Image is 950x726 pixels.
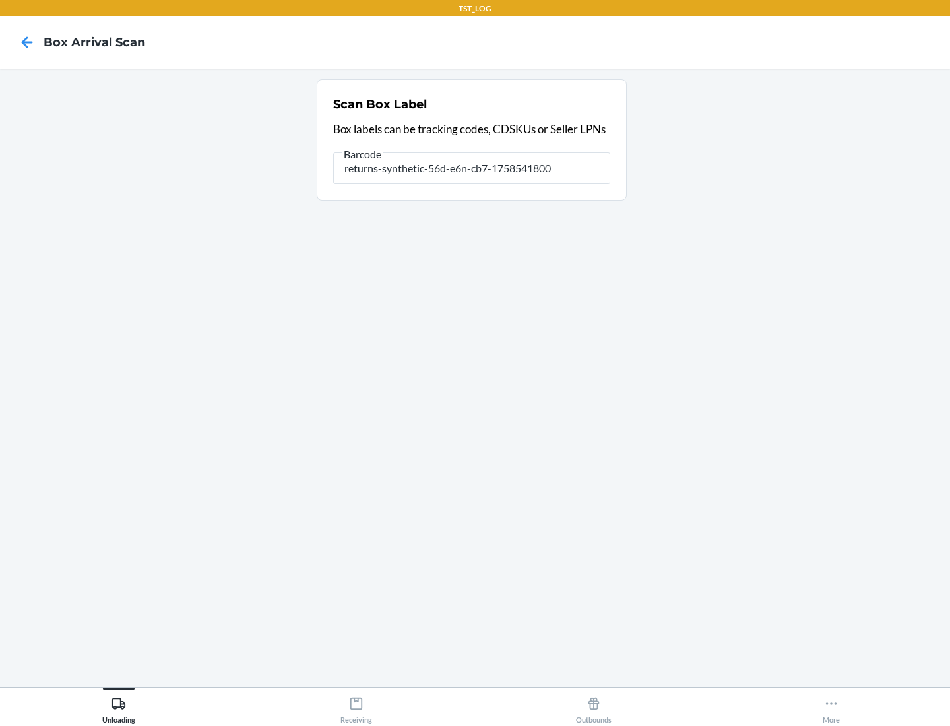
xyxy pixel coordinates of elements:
input: Barcode [333,152,610,184]
h4: Box Arrival Scan [44,34,145,51]
button: Receiving [237,688,475,724]
div: Outbounds [576,691,612,724]
p: Box labels can be tracking codes, CDSKUs or Seller LPNs [333,121,610,138]
div: Receiving [340,691,372,724]
button: More [712,688,950,724]
span: Barcode [342,148,383,161]
h2: Scan Box Label [333,96,427,113]
button: Outbounds [475,688,712,724]
div: More [823,691,840,724]
div: Unloading [102,691,135,724]
p: TST_LOG [459,3,491,15]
